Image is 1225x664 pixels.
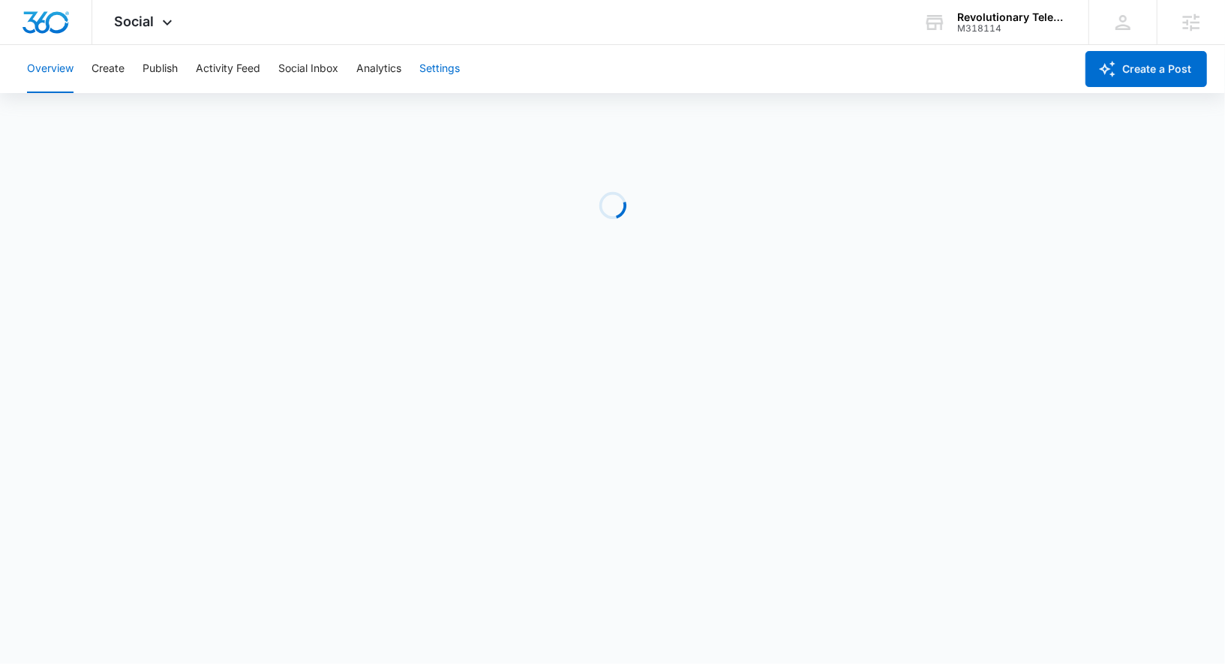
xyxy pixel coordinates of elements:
[278,45,338,93] button: Social Inbox
[92,45,125,93] button: Create
[419,45,460,93] button: Settings
[143,45,178,93] button: Publish
[196,45,260,93] button: Activity Feed
[1085,51,1207,87] button: Create a Post
[27,45,74,93] button: Overview
[356,45,401,93] button: Analytics
[115,14,155,29] span: Social
[957,11,1067,23] div: account name
[957,23,1067,34] div: account id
